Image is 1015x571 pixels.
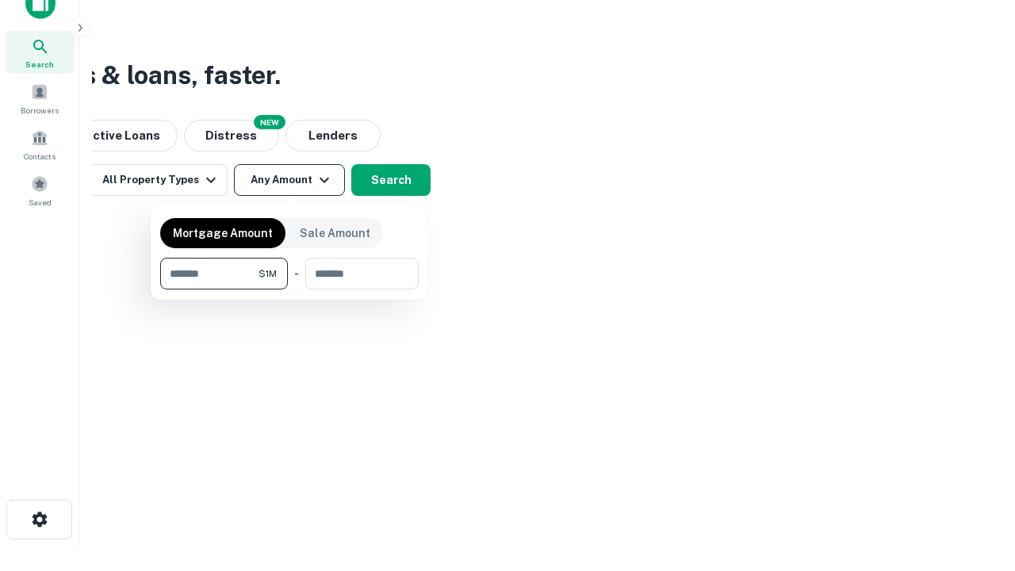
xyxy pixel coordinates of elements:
div: - [294,258,299,289]
p: Sale Amount [300,224,370,242]
span: $1M [259,266,277,281]
p: Mortgage Amount [173,224,273,242]
iframe: Chat Widget [936,444,1015,520]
